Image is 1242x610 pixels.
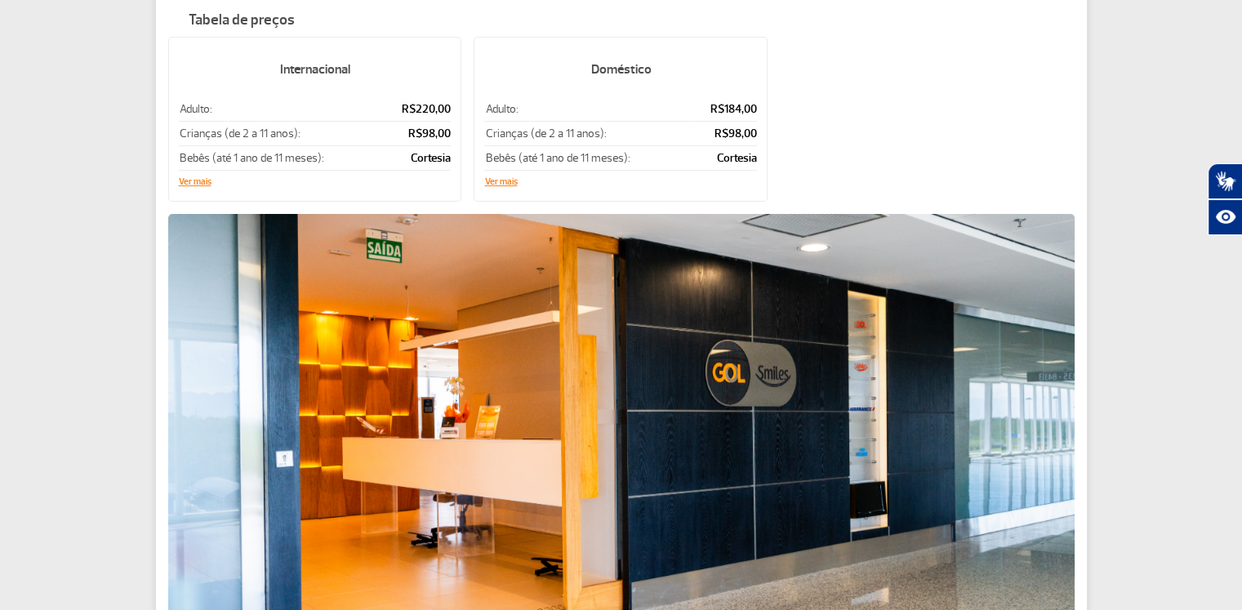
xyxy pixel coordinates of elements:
[691,126,757,141] p: R$98,00
[180,101,381,117] p: Adulto:
[168,12,1075,29] h4: Tabela de preços
[485,126,688,141] p: Crianças (de 2 a 11 anos):
[1208,163,1242,199] button: Abrir tradutor de língua de sinais.
[382,150,451,166] p: Cortesia
[1208,199,1242,235] button: Abrir recursos assistivos.
[484,177,517,187] button: Ver mais
[382,101,451,117] p: R$220,00
[485,150,688,166] p: Bebês (até 1 ano de 11 meses):
[179,48,452,91] h5: Internacional
[1208,163,1242,235] div: Plugin de acessibilidade da Hand Talk.
[382,126,451,141] p: R$98,00
[484,48,757,91] h5: Doméstico
[179,177,211,187] button: Ver mais
[691,101,757,117] p: R$184,00
[180,150,381,166] p: Bebês (até 1 ano de 11 meses):
[485,101,688,117] p: Adulto:
[180,126,381,141] p: Crianças (de 2 a 11 anos):
[691,150,757,166] p: Cortesia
